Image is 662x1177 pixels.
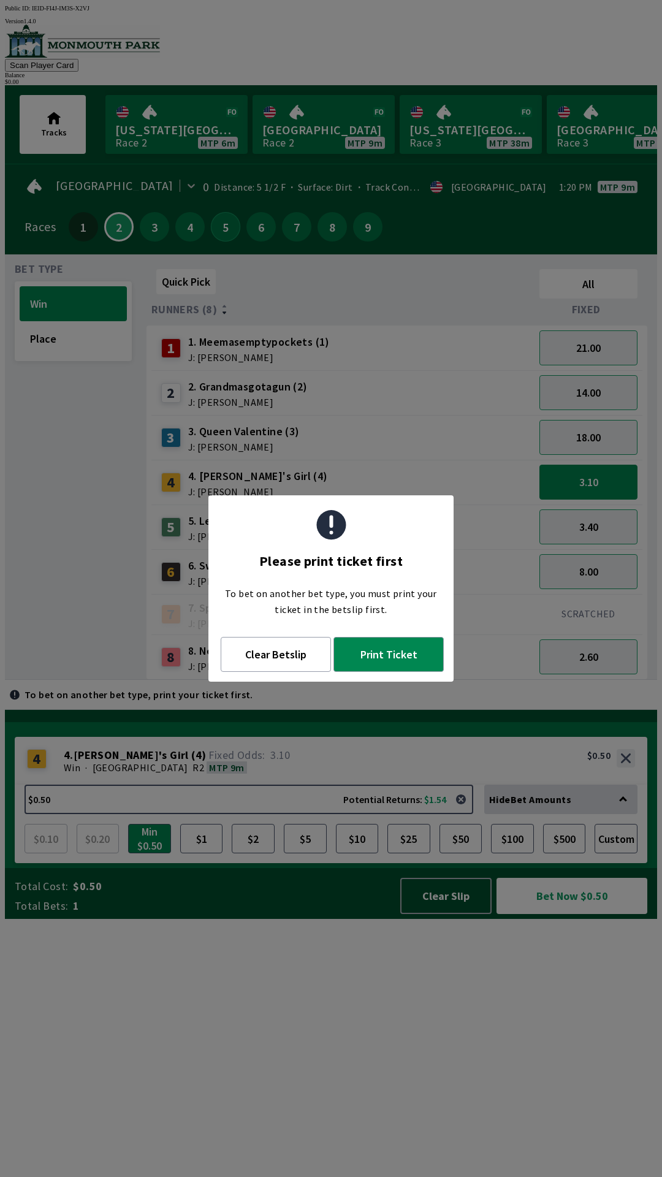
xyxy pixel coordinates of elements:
[349,647,428,661] span: Print Ticket
[259,546,403,576] div: Please print ticket first
[333,637,444,672] button: Print Ticket
[236,647,316,661] span: Clear Betslip
[221,637,331,672] button: Clear Betslip
[208,576,454,627] div: To bet on another bet type, you must print your ticket in the betslip first.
